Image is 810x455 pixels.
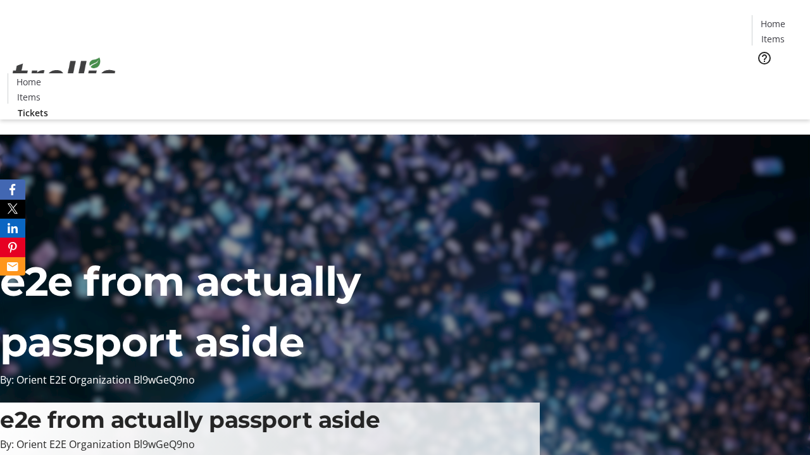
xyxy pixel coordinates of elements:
span: Items [761,32,785,45]
span: Tickets [762,73,792,87]
img: Orient E2E Organization Bl9wGeQ9no's Logo [8,44,120,107]
a: Tickets [8,106,58,119]
a: Items [752,32,793,45]
span: Home [761,17,785,30]
a: Tickets [752,73,802,87]
a: Items [8,90,49,104]
button: Help [752,45,777,71]
span: Tickets [18,106,48,119]
span: Items [17,90,40,104]
a: Home [8,75,49,88]
a: Home [752,17,793,30]
span: Home [16,75,41,88]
